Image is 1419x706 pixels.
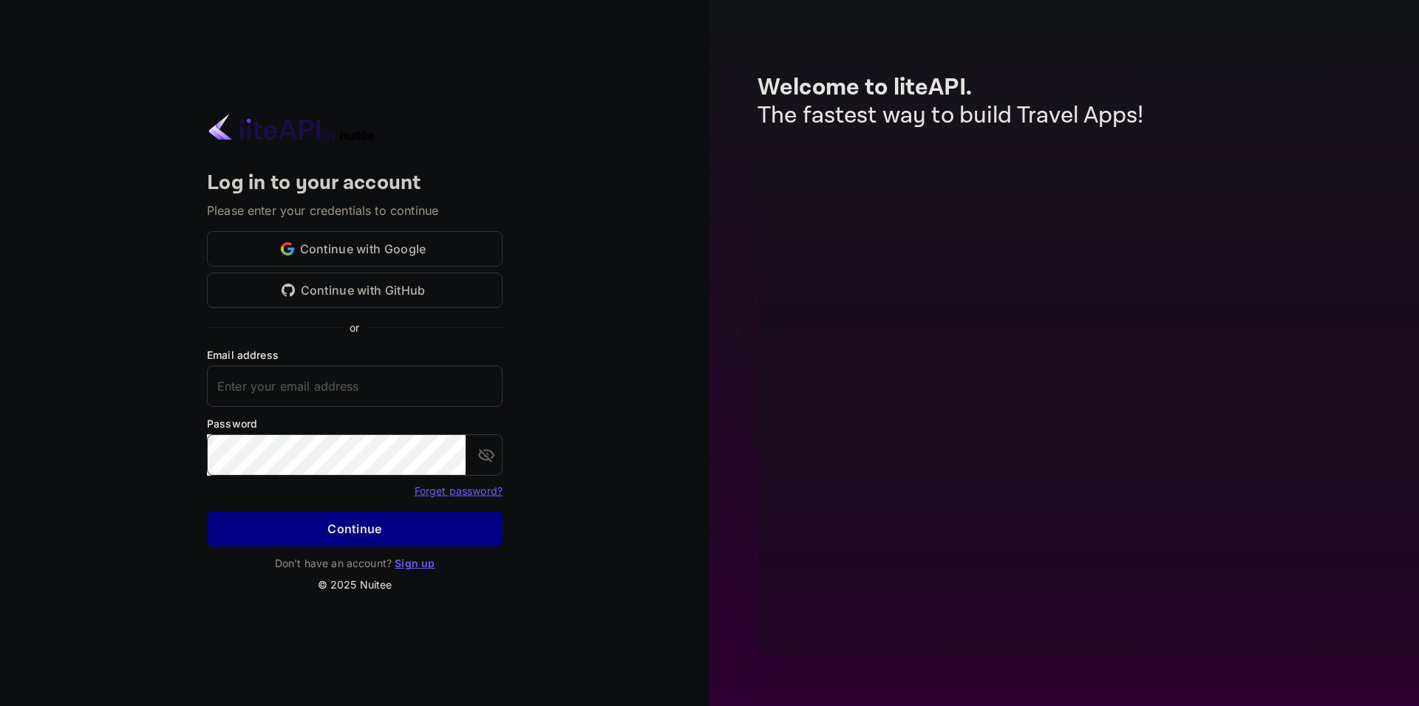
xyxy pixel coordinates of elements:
[207,555,503,571] p: Don't have an account?
[415,484,503,497] a: Forget password?
[207,366,503,407] input: Enter your email address
[207,202,503,219] p: Please enter your credentials to continue
[207,231,503,267] button: Continue with Google
[395,557,435,569] a: Sign up
[207,511,503,546] button: Continue
[207,273,503,308] button: Continue with GitHub
[758,102,1144,130] p: The fastest way to build Travel Apps!
[350,320,359,335] p: or
[207,171,503,196] h4: Log in to your account
[207,347,503,363] label: Email address
[415,483,503,498] a: Forget password?
[758,74,1144,102] p: Welcome to liteAPI.
[207,114,377,143] img: liteapi
[207,416,503,431] label: Password
[207,577,503,592] p: © 2025 Nuitee
[472,440,501,470] button: toggle password visibility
